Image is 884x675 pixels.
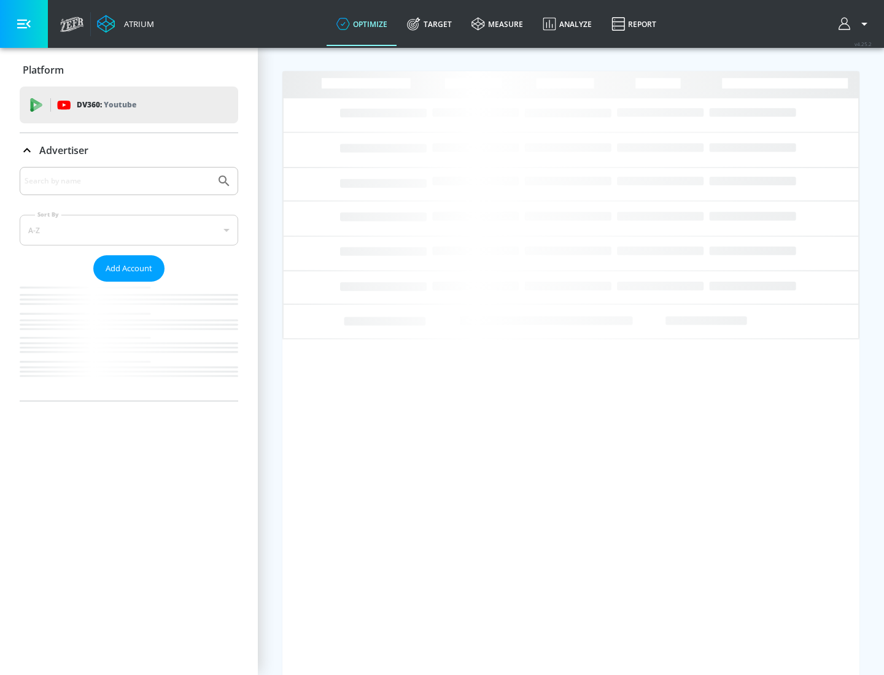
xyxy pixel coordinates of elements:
a: Atrium [97,15,154,33]
a: measure [462,2,533,46]
div: Atrium [119,18,154,29]
a: Target [397,2,462,46]
div: Platform [20,53,238,87]
span: v 4.25.2 [855,40,872,47]
div: Advertiser [20,167,238,401]
button: Add Account [93,255,165,282]
div: DV360: Youtube [20,87,238,123]
a: Report [602,2,666,46]
div: A-Z [20,215,238,245]
span: Add Account [106,261,152,276]
input: Search by name [25,173,211,189]
nav: list of Advertiser [20,282,238,401]
label: Sort By [35,210,61,218]
p: Platform [23,63,64,77]
p: DV360: [77,98,136,112]
p: Advertiser [39,144,88,157]
a: Analyze [533,2,602,46]
p: Youtube [104,98,136,111]
a: optimize [327,2,397,46]
div: Advertiser [20,133,238,168]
